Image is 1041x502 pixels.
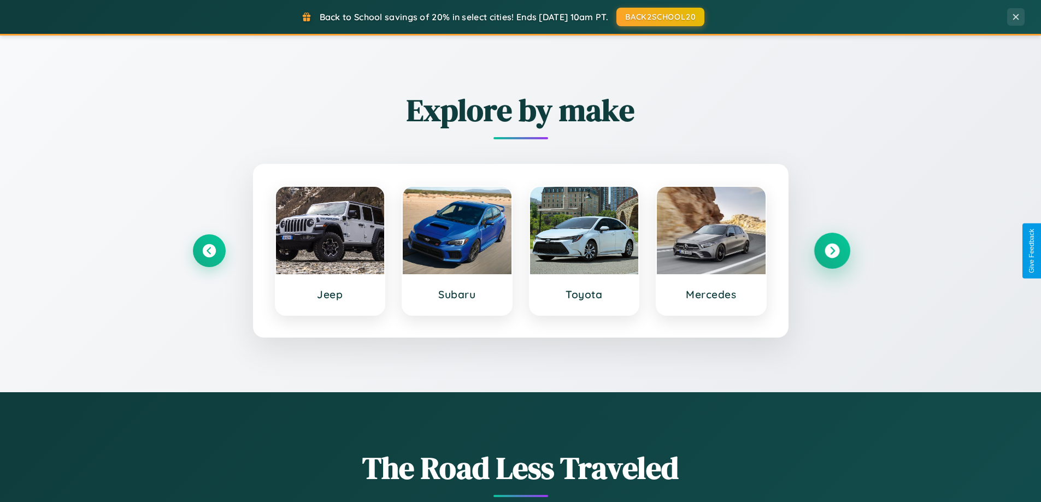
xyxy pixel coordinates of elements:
[193,89,849,131] h2: Explore by make
[193,447,849,489] h1: The Road Less Traveled
[541,288,628,301] h3: Toyota
[414,288,501,301] h3: Subaru
[320,11,608,22] span: Back to School savings of 20% in select cities! Ends [DATE] 10am PT.
[668,288,755,301] h3: Mercedes
[1028,229,1036,273] div: Give Feedback
[616,8,704,26] button: BACK2SCHOOL20
[287,288,374,301] h3: Jeep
